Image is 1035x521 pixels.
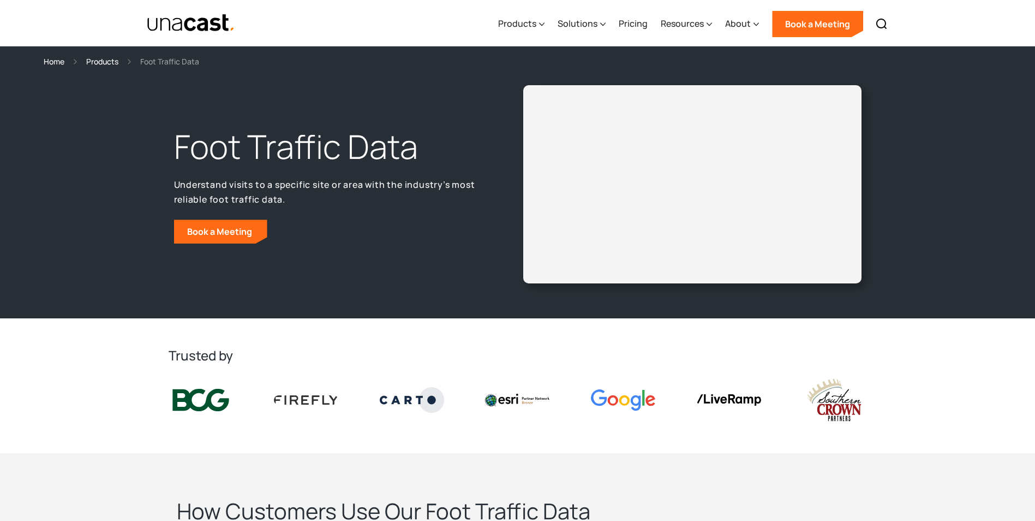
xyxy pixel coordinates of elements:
a: Home [44,55,64,68]
div: Resources [661,2,712,46]
img: Search icon [875,17,888,31]
div: Resources [661,17,704,30]
a: Book a Meeting [772,11,863,37]
div: About [725,2,759,46]
p: Understand visits to a specific site or area with the industry’s most reliable foot traffic data. [174,177,483,206]
div: Products [498,17,536,30]
iframe: Unacast - European Vaccines v2 [532,94,853,275]
img: Unacast text logo [147,14,236,33]
a: Pricing [619,2,648,46]
img: Google logo [591,389,655,411]
div: Products [498,2,545,46]
a: Book a Meeting [174,220,267,244]
h1: Foot Traffic Data [174,125,483,169]
div: About [725,17,751,30]
a: home [147,14,236,33]
img: Carto logo [380,387,444,412]
img: southern crown logo [802,377,866,423]
div: Solutions [558,2,606,46]
a: Products [86,55,118,68]
img: Firefly Advertising logo [274,395,338,404]
h2: Trusted by [169,347,867,364]
img: BCG logo [169,387,233,414]
div: Solutions [558,17,597,30]
img: liveramp logo [697,394,761,406]
img: Esri logo [485,394,549,406]
div: Foot Traffic Data [140,55,199,68]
